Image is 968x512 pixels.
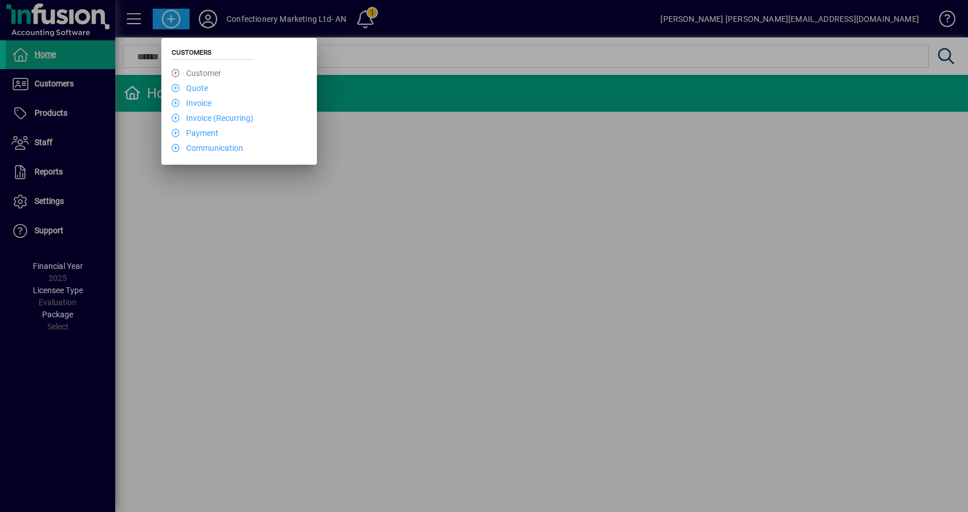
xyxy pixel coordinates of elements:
[172,113,254,123] a: Invoice (Recurring)
[172,143,243,153] a: Communication
[172,98,211,108] a: Invoice
[172,48,254,60] h5: Customers
[172,128,218,138] a: Payment
[172,84,208,93] a: Quote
